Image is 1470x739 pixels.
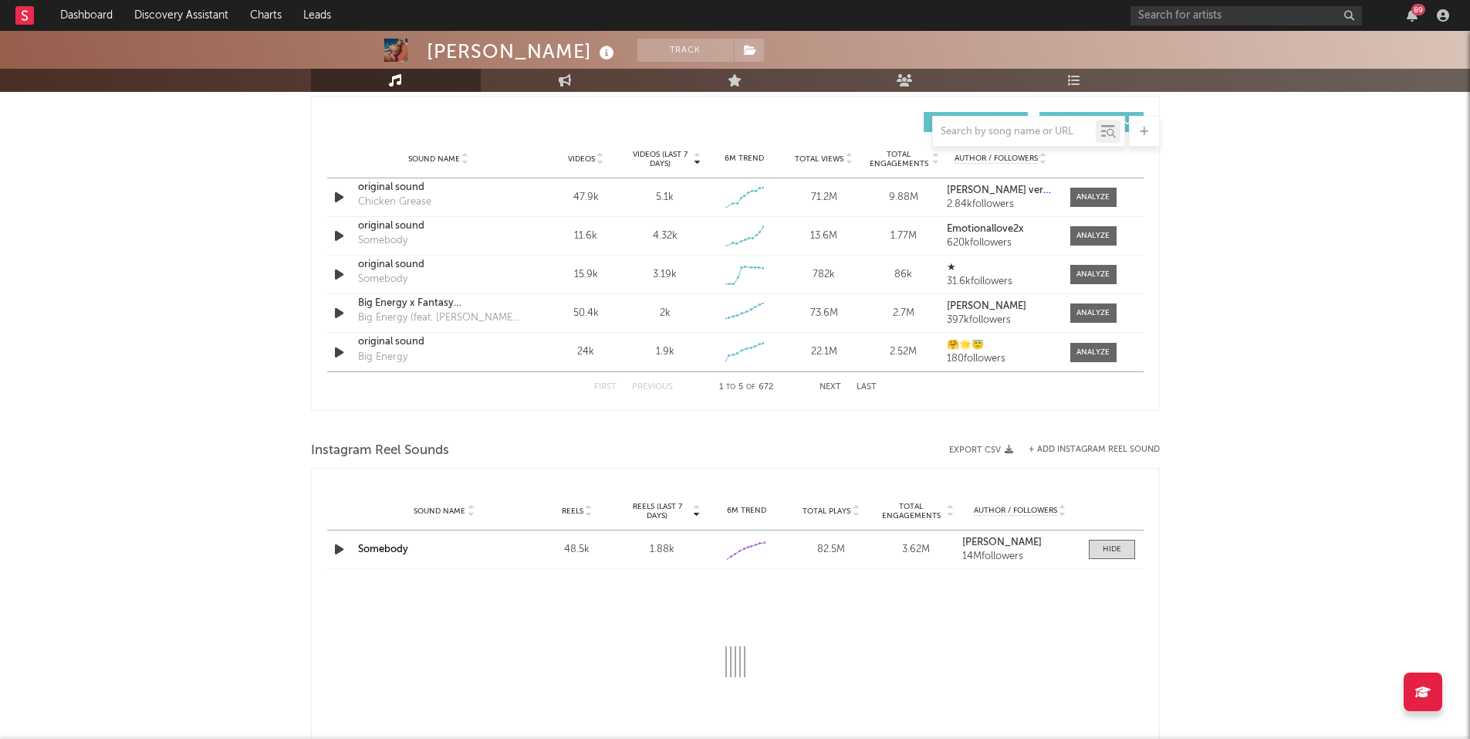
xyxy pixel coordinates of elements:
span: Sound Name [408,154,460,164]
div: Big Energy (feat. [PERSON_NAME]) - Remix [358,310,519,326]
span: to [726,384,735,391]
div: Somebody [358,233,407,249]
div: 782k [788,267,860,283]
a: Somebody [358,544,408,554]
a: original sound [358,180,519,195]
strong: ★ [947,263,956,273]
a: [PERSON_NAME] [947,301,1054,312]
button: Export CSV [949,446,1013,455]
div: 3.62M [877,542,955,558]
div: 15.9k [550,267,622,283]
button: + Add Instagram Reel Sound [1029,446,1160,454]
a: Big Energy x Fantasy [PERSON_NAME] x [PERSON_NAME] [358,296,519,311]
a: 🤗🌟😇 [947,340,1054,351]
strong: [PERSON_NAME] [962,537,1042,547]
div: 1.9k [656,344,674,360]
div: 620k followers [947,238,1054,249]
button: 89 [1407,9,1418,22]
div: 22.1M [788,344,860,360]
strong: [PERSON_NAME] verses [947,185,1058,195]
button: Track [637,39,734,62]
strong: 🤗🌟😇 [947,340,984,350]
button: First [594,383,617,392]
a: [PERSON_NAME] [962,537,1078,548]
div: 71.2M [788,190,860,205]
div: 2k [660,306,671,321]
a: ★ [947,263,1054,273]
a: original sound [358,219,519,234]
div: 2.7M [867,306,939,321]
div: 6M Trend [708,153,780,164]
div: Big Energy [358,350,407,365]
div: 1 5 672 [704,378,789,397]
span: Author / Followers [955,154,1038,164]
input: Search for artists [1130,6,1362,25]
div: 13.6M [788,229,860,244]
div: 50.4k [550,306,622,321]
a: original sound [358,257,519,273]
div: 2.52M [867,344,939,360]
div: 180 followers [947,354,1054,364]
button: Official(31) [1039,112,1144,132]
span: Reels (last 7 days) [623,502,691,520]
strong: [PERSON_NAME] [947,301,1026,311]
span: of [746,384,755,391]
div: Somebody [358,272,407,287]
div: 1.88k [623,542,701,558]
span: Videos [568,154,595,164]
button: Next [819,383,841,392]
a: [PERSON_NAME] verses [947,185,1054,196]
span: Total Engagements [867,150,930,168]
div: 82.5M [792,542,870,558]
span: Author / Followers [974,506,1057,516]
input: Search by song name or URL [933,126,1096,138]
div: Chicken Grease [358,195,431,210]
div: 24k [550,344,622,360]
div: 4.32k [653,229,678,244]
div: 31.6k followers [947,276,1054,287]
div: + Add Instagram Reel Sound [1013,446,1160,454]
div: 73.6M [788,306,860,321]
a: original sound [358,334,519,350]
div: 5.1k [656,190,674,205]
div: [PERSON_NAME] [427,39,618,64]
button: Previous [632,383,673,392]
span: Total Plays [803,507,850,516]
span: Total Engagements [877,502,945,520]
div: 2.84k followers [947,199,1054,210]
div: 3.19k [653,267,677,283]
span: Sound Name [414,507,465,516]
div: 11.6k [550,229,622,244]
span: Videos (last 7 days) [629,150,691,168]
span: Total Views [795,154,843,164]
div: 47.9k [550,190,622,205]
div: 86k [867,267,939,283]
button: Last [857,383,877,392]
div: 48.5k [539,542,616,558]
span: Instagram Reel Sounds [311,442,449,460]
div: 14M followers [962,551,1078,562]
div: 9.88M [867,190,939,205]
div: 1.77M [867,229,939,244]
button: UGC(641) [924,112,1028,132]
div: 89 [1411,4,1425,15]
div: 397k followers [947,315,1054,326]
div: 6M Trend [708,505,786,517]
span: Reels [562,507,583,516]
a: Emotionallove2x [947,224,1054,235]
strong: Emotionallove2x [947,224,1024,234]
